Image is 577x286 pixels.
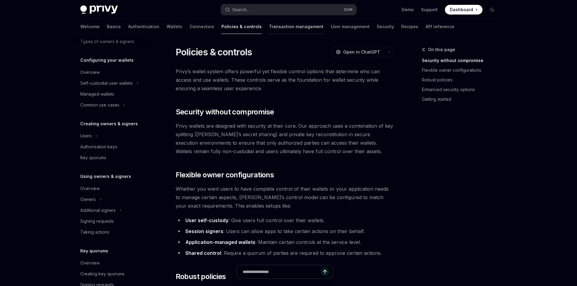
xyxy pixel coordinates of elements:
[221,19,262,34] a: Policies & controls
[422,56,502,65] a: Security without compromise
[422,75,502,85] a: Robust policies
[232,6,249,13] div: Search...
[401,19,418,34] a: Recipes
[176,67,394,93] span: Privy’s wallet system offers powerful yet flexible control options that determine who can access ...
[445,5,482,15] a: Dashboard
[75,141,153,152] a: Authorization keys
[75,216,153,227] a: Signing requests
[185,228,223,234] strong: Session signers
[343,49,380,55] span: Open in ChatGPT
[332,47,384,57] button: Open in ChatGPT
[422,94,502,104] a: Getting started
[176,216,394,225] li: : Give users full control over their wallets.
[80,19,100,34] a: Welcome
[80,247,108,255] h5: Key quorums
[80,80,133,87] div: Self-custodial user wallets
[176,170,274,180] span: Flexible owner configurations
[75,89,153,100] a: Managed wallets
[80,196,96,203] div: Owners
[422,85,502,94] a: Enhanced security options
[176,122,394,156] span: Privy wallets are designed with security at their core. Our approach uses a combination of key sp...
[75,258,153,268] a: Overview
[190,19,214,34] a: Connectors
[344,7,353,12] span: Ctrl K
[402,7,414,13] a: Demo
[321,268,329,276] button: Send message
[428,46,455,53] span: On this page
[450,7,473,13] span: Dashboard
[128,19,159,34] a: Authentication
[80,270,124,278] div: Creating key quorums
[421,7,438,13] a: Support
[80,69,100,76] div: Overview
[75,67,153,78] a: Overview
[185,250,221,256] strong: Shared control
[75,152,153,163] a: Key quorums
[167,19,182,34] a: Wallets
[422,65,502,75] a: Flexible owner configurations
[176,227,394,235] li: : Users can allow apps to take certain actions on their behalf.
[176,185,394,210] span: Whether you want users to have complete control of their wallets or your application needs to man...
[176,47,252,58] h1: Policies & controls
[80,5,118,14] img: dark logo
[80,173,131,180] h5: Using owners & signers
[185,239,255,245] strong: Application-managed wallets
[80,218,114,225] div: Signing requests
[80,185,100,192] div: Overview
[80,90,114,98] div: Managed wallets
[269,19,323,34] a: Transaction management
[80,101,119,109] div: Common use cases
[80,259,100,267] div: Overview
[176,107,274,117] span: Security without compromise
[80,228,109,236] div: Taking actions
[331,19,370,34] a: User management
[176,249,394,257] li: : Require a quorum of parties are required to approve certain actions.
[426,19,454,34] a: API reference
[80,57,134,64] h5: Configuring your wallets
[80,143,117,150] div: Authorization keys
[185,217,228,223] strong: User self-custody
[487,5,497,15] button: Toggle dark mode
[75,227,153,238] a: Taking actions
[377,19,394,34] a: Security
[80,132,92,140] div: Users
[80,154,106,161] div: Key quorums
[75,183,153,194] a: Overview
[80,207,116,214] div: Additional signers
[75,268,153,279] a: Creating key quorums
[176,238,394,246] li: : Maintain certain controls at the service level.
[80,120,138,127] h5: Creating owners & signers
[107,19,121,34] a: Basics
[221,4,356,15] button: Search...CtrlK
